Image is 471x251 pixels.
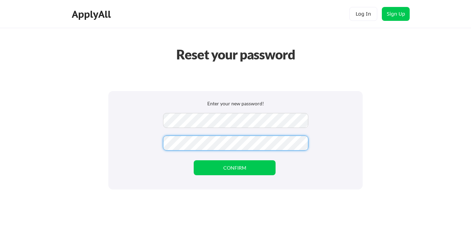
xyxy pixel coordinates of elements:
[122,100,349,107] div: Enter your new password!
[169,44,302,64] div: Reset your password
[382,7,410,21] button: Sign Up
[194,160,276,175] button: CONFIRM
[72,8,113,20] div: ApplyAll
[349,7,377,21] button: Log In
